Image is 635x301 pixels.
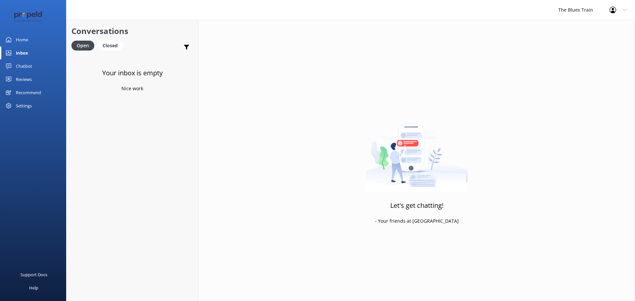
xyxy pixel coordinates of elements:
[71,41,94,51] div: Open
[390,200,444,211] h3: Let's get chatting!
[98,41,123,51] div: Closed
[121,85,143,92] p: Nice work
[10,11,48,22] img: 12-1677471078.png
[366,109,468,192] img: artwork of a man stealing a conversation from at giant smartphone
[16,59,32,73] div: Chatbot
[16,33,28,46] div: Home
[71,25,193,37] h2: Conversations
[16,86,41,99] div: Recommend
[98,42,126,49] a: Closed
[16,99,32,112] div: Settings
[29,281,38,294] div: Help
[16,46,28,59] div: Inbox
[16,73,32,86] div: Reviews
[375,217,459,225] p: - Your friends at [GEOGRAPHIC_DATA]
[21,268,47,281] div: Support Docs
[71,42,98,49] a: Open
[102,68,163,78] h3: Your inbox is empty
